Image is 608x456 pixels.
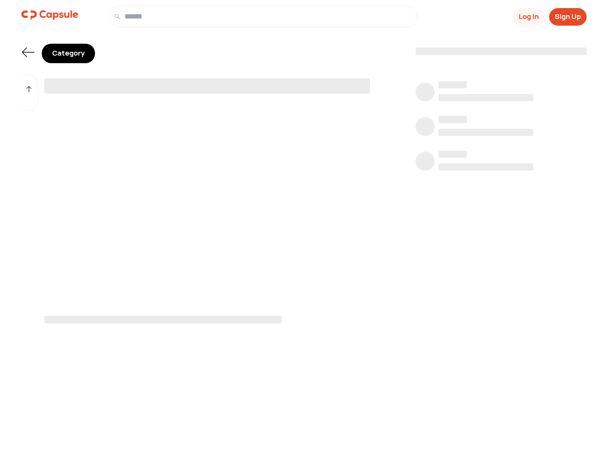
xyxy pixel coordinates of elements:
span: ‌ [44,78,370,94]
span: ‌ [438,116,467,123]
button: Log In [513,8,544,26]
span: ‌ [438,163,533,171]
span: ‌ [416,119,435,138]
button: Sign Up [549,8,587,26]
span: ‌ [44,316,282,323]
span: ‌ [438,129,533,136]
span: ‌ [438,151,467,158]
span: ‌ [438,94,533,101]
span: ‌ [416,47,587,55]
img: logo [21,6,78,25]
span: ‌ [416,153,435,172]
span: ‌ [416,84,435,103]
div: Category [42,44,95,63]
a: logo [21,6,78,28]
span: ‌ [438,81,467,88]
